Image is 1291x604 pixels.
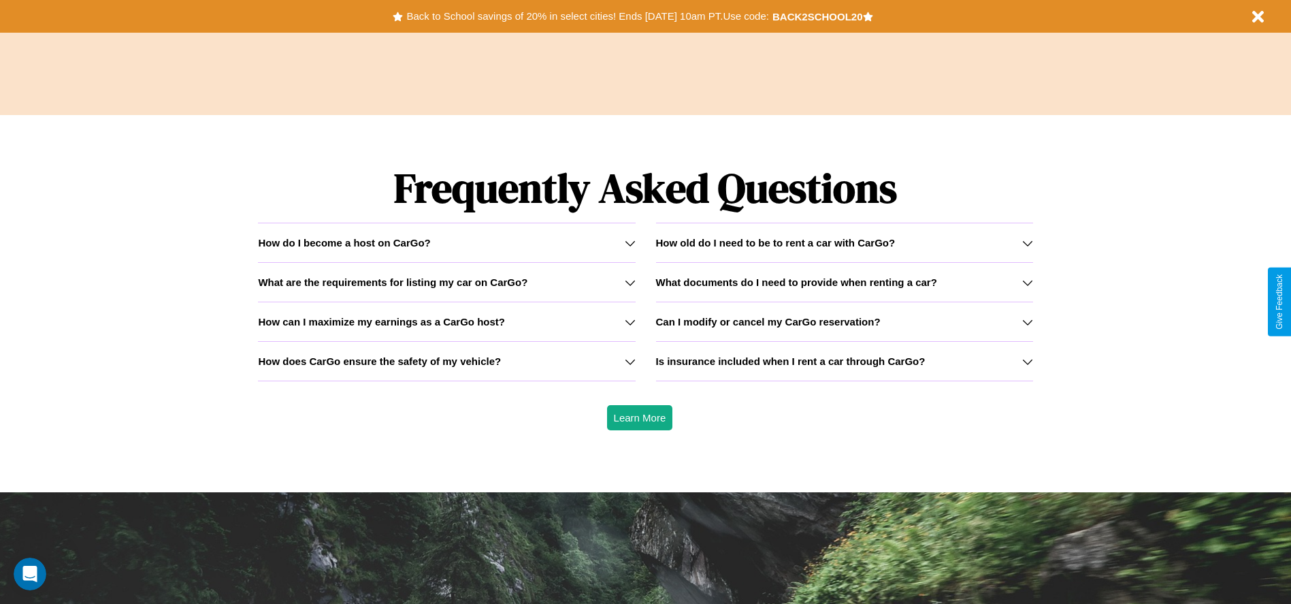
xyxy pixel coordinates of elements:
[656,237,896,249] h3: How old do I need to be to rent a car with CarGo?
[258,355,501,367] h3: How does CarGo ensure the safety of my vehicle?
[656,355,926,367] h3: Is insurance included when I rent a car through CarGo?
[772,11,863,22] b: BACK2SCHOOL20
[607,405,673,430] button: Learn More
[258,153,1032,223] h1: Frequently Asked Questions
[258,316,505,328] h3: How can I maximize my earnings as a CarGo host?
[258,276,527,288] h3: What are the requirements for listing my car on CarGo?
[1275,274,1284,330] div: Give Feedback
[403,7,772,26] button: Back to School savings of 20% in select cities! Ends [DATE] 10am PT.Use code:
[14,558,46,590] iframe: Intercom live chat
[656,316,881,328] h3: Can I modify or cancel my CarGo reservation?
[258,237,430,249] h3: How do I become a host on CarGo?
[656,276,937,288] h3: What documents do I need to provide when renting a car?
